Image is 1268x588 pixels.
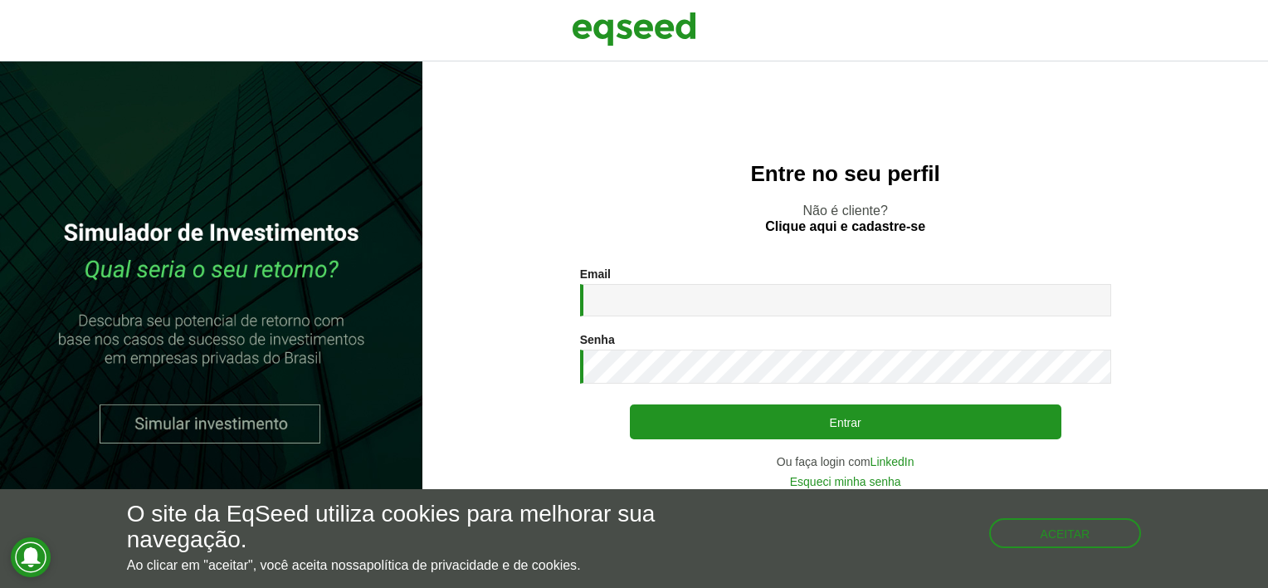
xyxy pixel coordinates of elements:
[127,502,735,553] h5: O site da EqSeed utiliza cookies para melhorar sua navegação.
[580,334,615,345] label: Senha
[790,476,901,488] a: Esqueci minha senha
[765,220,925,233] a: Clique aqui e cadastre-se
[871,456,914,468] a: LinkedIn
[572,8,696,50] img: EqSeed Logo
[127,557,735,573] p: Ao clicar em "aceitar", você aceita nossa .
[580,456,1111,468] div: Ou faça login com
[456,162,1235,186] h2: Entre no seu perfil
[367,559,578,572] a: política de privacidade e de cookies
[989,518,1142,548] button: Aceitar
[580,268,611,280] label: Email
[630,404,1061,439] button: Entrar
[456,203,1235,234] p: Não é cliente?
